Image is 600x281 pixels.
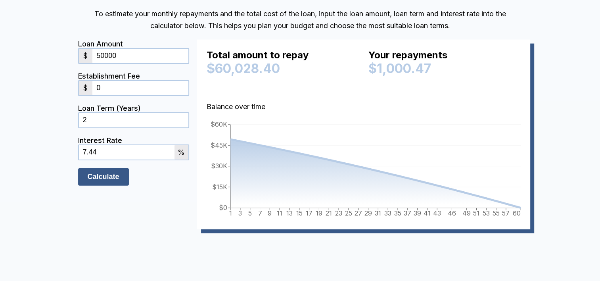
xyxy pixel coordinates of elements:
input: 0 [92,49,188,63]
tspan: 13 [286,209,292,217]
p: Balance over time [207,101,521,113]
tspan: $15K [212,183,227,191]
tspan: $0 [219,204,227,212]
tspan: 33 [384,209,391,217]
tspan: 23 [335,209,342,217]
tspan: $60K [211,120,227,128]
tspan: 29 [364,209,372,217]
tspan: 49 [462,209,471,217]
tspan: 25 [345,209,352,217]
tspan: 60 [512,209,520,217]
tspan: 43 [433,209,441,217]
div: Interest Rate [78,136,189,144]
input: 0 [92,81,188,95]
div: Your repayments [368,49,521,64]
input: 0 [79,145,174,160]
tspan: 19 [315,209,322,217]
tspan: 11 [277,209,282,217]
tspan: 37 [404,209,411,217]
input: 0 [79,113,188,127]
div: $60,028.40 [207,61,359,76]
tspan: 27 [355,209,362,217]
tspan: 39 [413,209,421,217]
tspan: 1 [229,209,232,217]
input: Calculate [78,168,129,186]
div: $ [79,81,93,95]
tspan: 55 [492,209,499,217]
div: Loan Term (Years) [78,104,189,112]
tspan: 21 [326,209,332,217]
p: To estimate your monthly repayments and the total cost of the loan, input the loan amount, loan t... [78,8,522,32]
div: $ [79,49,93,63]
tspan: 57 [502,209,510,217]
tspan: 15 [296,209,302,217]
tspan: $45K [211,141,227,149]
tspan: 46 [447,209,456,217]
tspan: 7 [258,209,262,217]
tspan: $30K [211,162,227,170]
tspan: 9 [268,209,272,217]
tspan: 35 [394,209,401,217]
div: Total amount to repay [207,49,359,64]
div: Establishment Fee [78,72,189,80]
tspan: 41 [424,209,431,217]
div: Loan Amount [78,40,189,48]
tspan: 17 [306,209,312,217]
tspan: 53 [483,209,490,217]
div: % [174,145,188,160]
tspan: 51 [473,209,479,217]
div: $1,000.47 [368,61,521,76]
tspan: 5 [248,209,252,217]
tspan: 3 [238,209,242,217]
tspan: 31 [375,209,381,217]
